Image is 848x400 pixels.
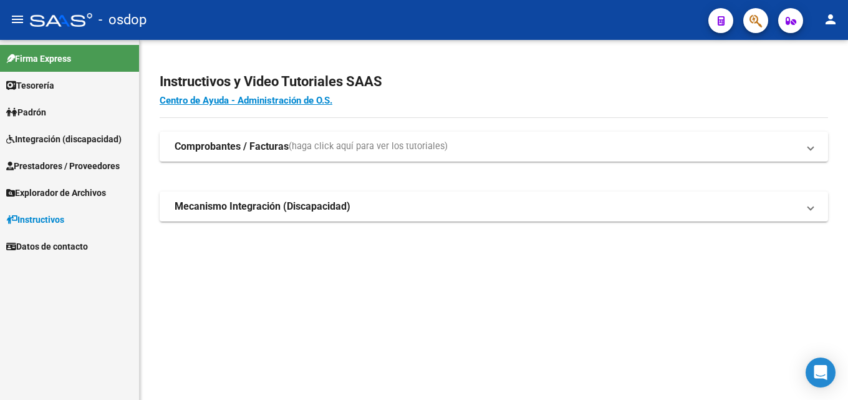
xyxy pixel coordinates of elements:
mat-expansion-panel-header: Mecanismo Integración (Discapacidad) [160,192,828,222]
span: Padrón [6,105,46,119]
h2: Instructivos y Video Tutoriales SAAS [160,70,828,94]
div: Open Intercom Messenger [806,358,836,388]
mat-icon: menu [10,12,25,27]
strong: Comprobantes / Facturas [175,140,289,154]
span: Firma Express [6,52,71,66]
mat-expansion-panel-header: Comprobantes / Facturas(haga click aquí para ver los tutoriales) [160,132,828,162]
span: Integración (discapacidad) [6,132,122,146]
span: (haga click aquí para ver los tutoriales) [289,140,448,154]
span: Prestadores / Proveedores [6,159,120,173]
strong: Mecanismo Integración (Discapacidad) [175,200,350,213]
span: Tesorería [6,79,54,92]
span: Explorador de Archivos [6,186,106,200]
span: Instructivos [6,213,64,227]
span: Datos de contacto [6,240,88,253]
mat-icon: person [823,12,838,27]
span: - osdop [99,6,147,34]
a: Centro de Ayuda - Administración de O.S. [160,95,332,106]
